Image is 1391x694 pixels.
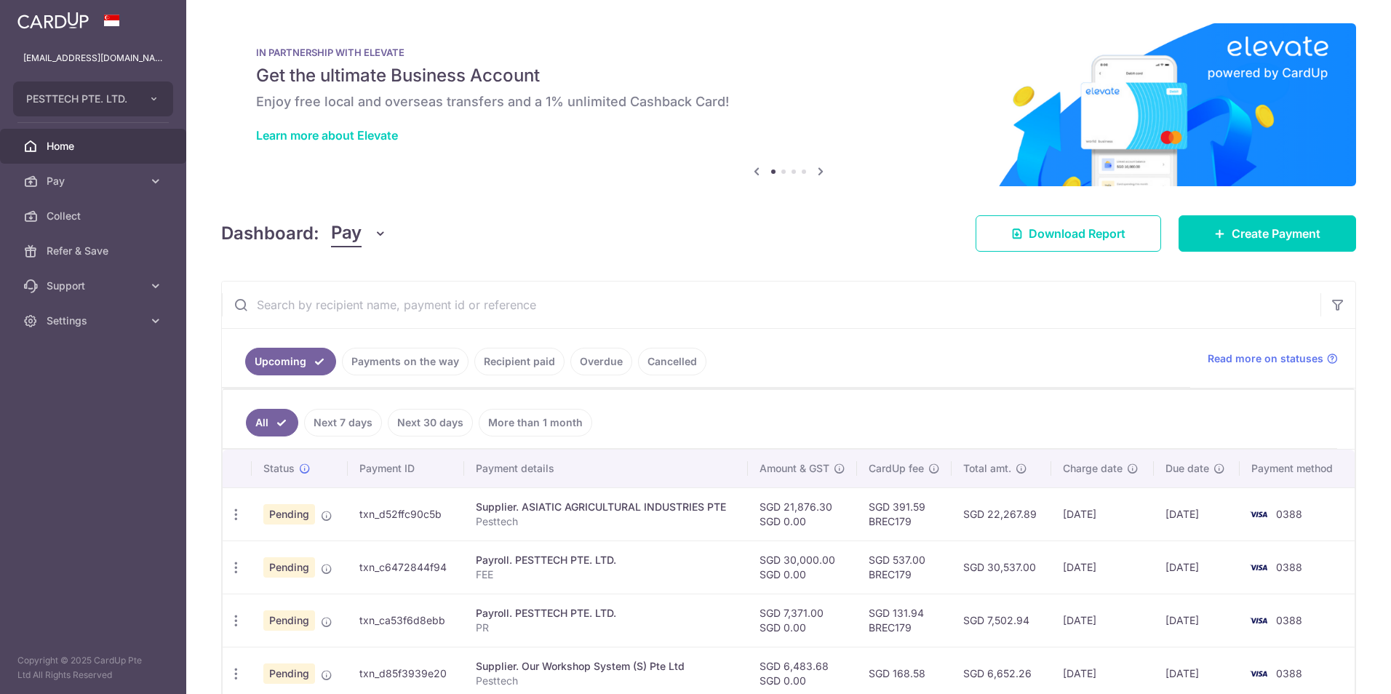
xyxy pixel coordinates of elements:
span: Refer & Save [47,244,143,258]
img: Renovation banner [221,23,1356,186]
a: Payments on the way [342,348,469,375]
button: PESTTECH PTE. LTD. [13,81,173,116]
span: Amount & GST [760,461,829,476]
a: More than 1 month [479,409,592,436]
img: Bank Card [1244,665,1273,682]
img: Bank Card [1244,559,1273,576]
a: All [246,409,298,436]
span: Read more on statuses [1208,351,1323,366]
span: Pending [263,663,315,684]
a: Learn more about Elevate [256,128,398,143]
a: Next 30 days [388,409,473,436]
span: 0388 [1276,667,1302,679]
p: FEE [476,567,736,582]
a: Read more on statuses [1208,351,1338,366]
div: Payroll. PESTTECH PTE. LTD. [476,606,736,621]
a: Cancelled [638,348,706,375]
div: Payroll. PESTTECH PTE. LTD. [476,553,736,567]
span: Home [47,139,143,153]
span: Settings [47,314,143,328]
span: Support [47,279,143,293]
input: Search by recipient name, payment id or reference [222,282,1320,328]
p: PR [476,621,736,635]
span: Pay [47,174,143,188]
td: SGD 7,371.00 SGD 0.00 [748,594,857,647]
th: Payment details [464,450,748,487]
h5: Get the ultimate Business Account [256,64,1321,87]
th: Payment ID [348,450,465,487]
td: [DATE] [1051,594,1154,647]
td: SGD 30,537.00 [952,541,1052,594]
span: Pay [331,220,362,247]
th: Payment method [1240,450,1355,487]
p: [EMAIL_ADDRESS][DOMAIN_NAME] [23,51,163,65]
span: Pending [263,557,315,578]
span: Status [263,461,295,476]
span: CardUp fee [869,461,924,476]
td: SGD 391.59 BREC179 [857,487,952,541]
h6: Enjoy free local and overseas transfers and a 1% unlimited Cashback Card! [256,93,1321,111]
p: Pesttech [476,674,736,688]
button: Pay [331,220,387,247]
a: Overdue [570,348,632,375]
div: Supplier. Our Workshop System (S) Pte Ltd [476,659,736,674]
span: Collect [47,209,143,223]
span: 0388 [1276,614,1302,626]
td: [DATE] [1051,541,1154,594]
td: SGD 537.00 BREC179 [857,541,952,594]
a: Download Report [976,215,1161,252]
img: Bank Card [1244,506,1273,523]
td: SGD 22,267.89 [952,487,1052,541]
td: txn_c6472844f94 [348,541,465,594]
a: Upcoming [245,348,336,375]
a: Next 7 days [304,409,382,436]
span: Charge date [1063,461,1123,476]
span: Due date [1165,461,1209,476]
h4: Dashboard: [221,220,319,247]
span: Download Report [1029,225,1125,242]
p: IN PARTNERSHIP WITH ELEVATE [256,47,1321,58]
span: Create Payment [1232,225,1320,242]
img: Bank Card [1244,612,1273,629]
td: SGD 30,000.00 SGD 0.00 [748,541,857,594]
span: 0388 [1276,561,1302,573]
td: [DATE] [1051,487,1154,541]
td: txn_ca53f6d8ebb [348,594,465,647]
td: SGD 131.94 BREC179 [857,594,952,647]
td: SGD 7,502.94 [952,594,1052,647]
span: 0388 [1276,508,1302,520]
a: Create Payment [1179,215,1356,252]
td: [DATE] [1154,541,1240,594]
img: CardUp [17,12,89,29]
span: Total amt. [963,461,1011,476]
div: Supplier. ASIATIC AGRICULTURAL INDUSTRIES PTE [476,500,736,514]
td: SGD 21,876.30 SGD 0.00 [748,487,857,541]
td: [DATE] [1154,487,1240,541]
span: Pending [263,504,315,525]
td: txn_d52ffc90c5b [348,487,465,541]
span: PESTTECH PTE. LTD. [26,92,134,106]
span: Pending [263,610,315,631]
p: Pesttech [476,514,736,529]
a: Recipient paid [474,348,565,375]
td: [DATE] [1154,594,1240,647]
